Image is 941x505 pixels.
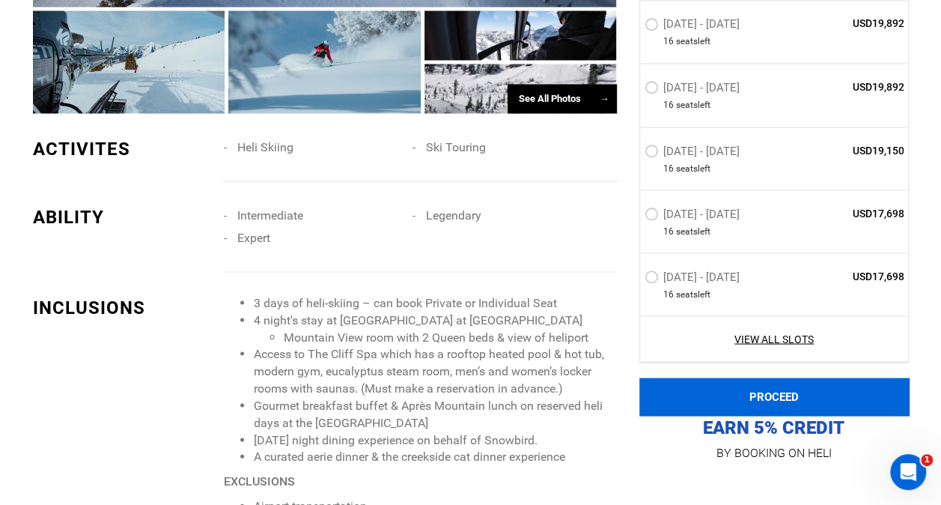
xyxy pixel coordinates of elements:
span: USD17,698 [796,269,904,284]
span: USD19,892 [796,16,904,31]
span: USD17,698 [796,206,904,221]
span: s [693,163,698,175]
span: Intermediate [237,208,302,222]
span: s [693,288,698,301]
span: seat left [676,288,710,301]
p: BY BOOKING ON HELI [639,443,909,464]
button: PROCEED [639,378,909,416]
strong: EXCLUSIONS [223,474,294,488]
span: 16 [663,99,674,112]
span: USD19,892 [796,79,904,94]
label: [DATE] - [DATE] [645,81,743,99]
span: Expert [237,230,269,244]
span: 16 [663,163,674,175]
label: [DATE] - [DATE] [645,208,743,226]
a: View All Slots [645,332,904,347]
li: 4 night's stay at [GEOGRAPHIC_DATA] at [GEOGRAPHIC_DATA] [253,312,616,346]
span: USD19,150 [796,143,904,158]
div: ACTIVITES [33,136,213,161]
span: 1 [921,454,933,466]
span: 16 [663,36,674,49]
span: Ski Touring [425,139,485,154]
li: Gourmet breakfast buffet & Après Mountain lunch on reserved heli days at the [GEOGRAPHIC_DATA] [253,397,616,432]
li: 3 days of heli-skiing – can book Private or Individual Seat [253,294,616,312]
span: s [693,99,698,112]
span: s [693,226,698,238]
span: 16 [663,226,674,238]
div: INCLUSIONS [33,294,213,320]
span: Legendary [425,208,481,222]
li: Mountain View room with 2 Queen beds & view of heliport [283,329,616,346]
iframe: Intercom live chat [890,454,926,490]
label: [DATE] - [DATE] [645,18,743,36]
span: seat left [676,163,710,175]
span: Heli Skiing [237,139,293,154]
li: [DATE] night dining experience on behalf of Snowbird. [253,432,616,449]
span: s [693,36,698,49]
span: 16 [663,288,674,301]
li: A curated aerie dinner & the creekside cat dinner experience [253,448,616,465]
span: seat left [676,36,710,49]
span: seat left [676,99,710,112]
label: [DATE] - [DATE] [645,145,743,163]
span: → [600,92,609,103]
span: seat left [676,226,710,238]
li: Access to The Cliff Spa which has a rooftop heated pool & hot tub, modern gym, eucalyptus steam r... [253,345,616,397]
div: ABILITY [33,204,213,229]
div: See All Photos [508,84,617,113]
label: [DATE] - [DATE] [645,270,743,288]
